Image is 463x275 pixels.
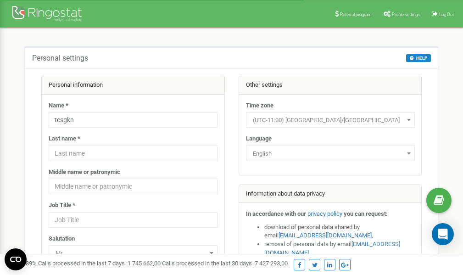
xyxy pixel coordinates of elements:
[239,76,422,95] div: Other settings
[128,260,161,267] u: 1 745 662,00
[255,260,288,267] u: 7 427 293,00
[49,201,75,210] label: Job Title *
[432,223,454,245] div: Open Intercom Messenger
[49,179,218,194] input: Middle name or patronymic
[49,101,68,110] label: Name *
[49,146,218,161] input: Last name
[246,101,273,110] label: Time zone
[279,232,372,239] a: [EMAIL_ADDRESS][DOMAIN_NAME]
[246,210,306,217] strong: In accordance with our
[264,223,415,240] li: download of personal data shared by email ,
[162,260,288,267] span: Calls processed in the last 30 days :
[49,112,218,128] input: Name
[439,12,454,17] span: Log Out
[340,12,372,17] span: Referral program
[307,210,342,217] a: privacy policy
[5,248,27,270] button: Open CMP widget
[249,114,412,127] span: (UTC-11:00) Pacific/Midway
[246,112,415,128] span: (UTC-11:00) Pacific/Midway
[249,147,412,160] span: English
[392,12,420,17] span: Profile settings
[239,185,422,203] div: Information about data privacy
[42,76,224,95] div: Personal information
[246,135,272,143] label: Language
[49,212,218,228] input: Job Title
[246,146,415,161] span: English
[52,247,214,260] span: Mr.
[38,260,161,267] span: Calls processed in the last 7 days :
[49,235,75,243] label: Salutation
[32,54,88,62] h5: Personal settings
[49,245,218,261] span: Mr.
[344,210,388,217] strong: you can request:
[264,240,415,257] li: removal of personal data by email ,
[406,54,431,62] button: HELP
[49,168,120,177] label: Middle name or patronymic
[49,135,80,143] label: Last name *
